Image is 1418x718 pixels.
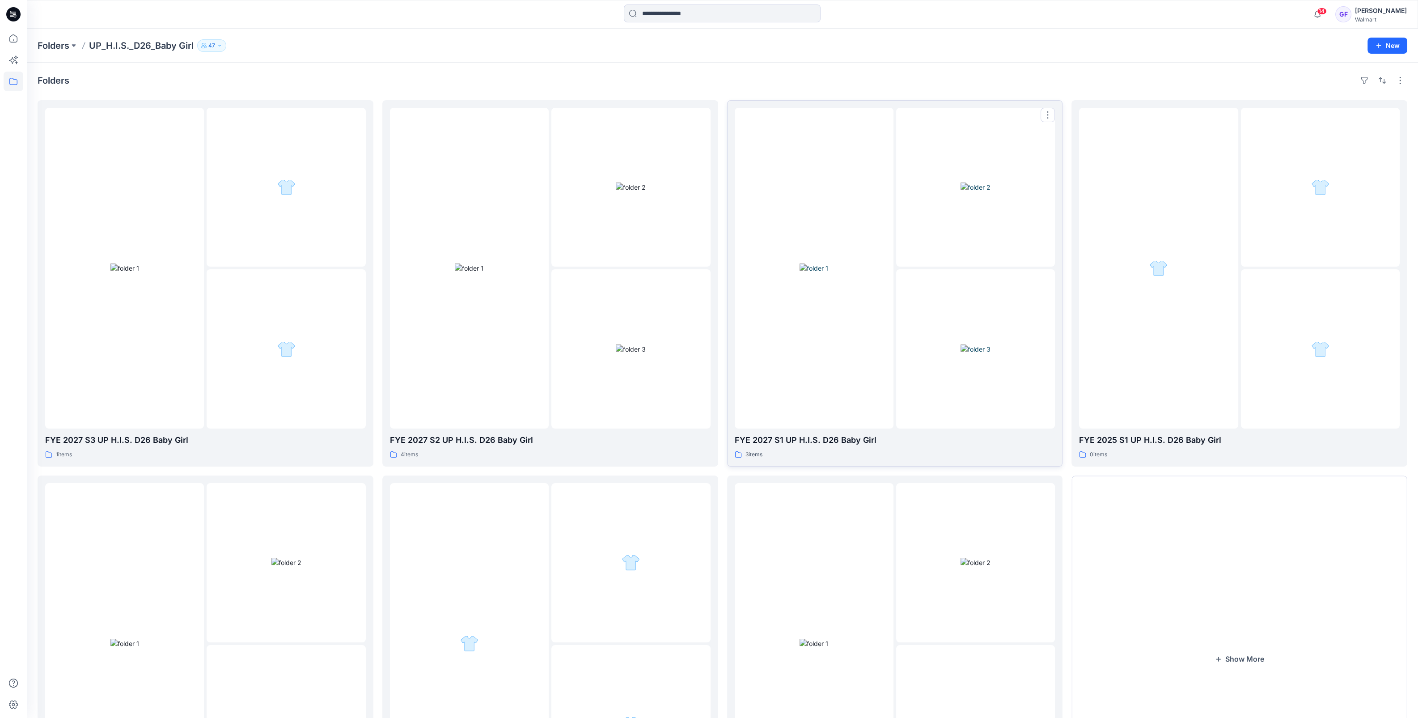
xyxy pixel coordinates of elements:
[1335,6,1351,22] div: GF
[56,450,72,459] p: 1 items
[961,558,990,567] img: folder 2
[38,75,69,86] h4: Folders
[277,340,296,358] img: folder 3
[1149,259,1168,277] img: folder 1
[45,434,366,446] p: FYE 2027 S3 UP H.I.S. D26 Baby Girl
[382,100,718,467] a: folder 1folder 2folder 3FYE 2027 S2 UP H.I.S. D26 Baby Girl4items
[961,183,990,192] img: folder 2
[401,450,418,459] p: 4 items
[390,434,711,446] p: FYE 2027 S2 UP H.I.S. D26 Baby Girl
[460,634,478,653] img: folder 1
[1071,100,1407,467] a: folder 1folder 2folder 3FYE 2025 S1 UP H.I.S. D26 Baby Girl0items
[197,39,226,52] button: 47
[961,344,990,354] img: folder 3
[38,100,373,467] a: folder 1folder 2folder 3FYE 2027 S3 UP H.I.S. D26 Baby Girl1items
[727,100,1063,467] a: folder 1folder 2folder 3FYE 2027 S1 UP H.I.S. D26 Baby Girl3items
[38,39,69,52] a: Folders
[1317,8,1327,15] span: 14
[277,178,296,196] img: folder 2
[208,41,215,51] p: 47
[271,558,301,567] img: folder 2
[1311,178,1329,196] img: folder 2
[1355,5,1407,16] div: [PERSON_NAME]
[110,263,139,273] img: folder 1
[110,639,139,648] img: folder 1
[1090,450,1107,459] p: 0 items
[89,39,194,52] p: UP_H.I.S._D26_Baby Girl
[1355,16,1407,23] div: Walmart
[455,263,483,273] img: folder 1
[616,183,646,192] img: folder 2
[745,450,762,459] p: 3 items
[800,639,828,648] img: folder 1
[616,344,646,354] img: folder 3
[1079,434,1400,446] p: FYE 2025 S1 UP H.I.S. D26 Baby Girl
[800,263,828,273] img: folder 1
[622,553,640,572] img: folder 2
[1367,38,1407,54] button: New
[735,434,1055,446] p: FYE 2027 S1 UP H.I.S. D26 Baby Girl
[1311,340,1329,358] img: folder 3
